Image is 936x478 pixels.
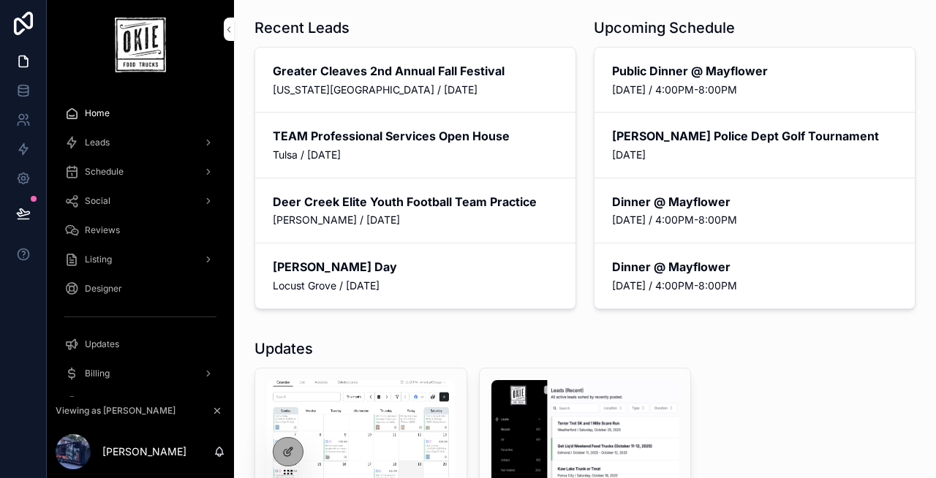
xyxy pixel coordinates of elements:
h2: [PERSON_NAME] Day [273,259,558,275]
h2: Greater Cleaves 2nd Annual Fall Festival [273,63,558,79]
a: Updates [56,331,225,357]
a: TEAM Professional Services Open HouseTulsa / [DATE] [255,113,575,178]
a: Greater Cleaves 2nd Annual Fall Festival[US_STATE][GEOGRAPHIC_DATA] / [DATE] [255,48,575,113]
h2: Dinner @ Mayflower [612,259,897,275]
span: Listing [85,254,112,265]
span: Designer [85,283,122,295]
p: [PERSON_NAME] [102,444,186,459]
h2: TEAM Professional Services Open House [273,128,558,144]
h2: Dinner @ Mayflower [612,194,897,210]
a: Designer [56,276,225,302]
span: Tulsa / [DATE] [273,148,558,162]
span: [DATE] / 4:00PM-8:00PM [612,213,897,227]
h2: Public Dinner @ Mayflower [612,63,897,79]
span: Locust Grove / [DATE] [273,278,558,293]
span: [DATE] / 4:00PM-8:00PM [612,83,897,97]
span: Updates [85,338,119,350]
img: App logo [115,18,165,72]
a: Schedule [56,159,225,185]
span: [US_STATE][GEOGRAPHIC_DATA] / [DATE] [273,83,558,97]
h1: Recent Leads [254,18,350,38]
div: scrollable content [47,90,234,397]
a: [PERSON_NAME] DayLocust Grove / [DATE] [255,243,575,308]
span: Home [85,107,110,119]
a: Home [56,100,225,126]
span: Social [85,195,110,207]
span: Leads [85,137,110,148]
a: Listing [56,246,225,273]
a: Leads [56,129,225,156]
h2: [PERSON_NAME] Police Dept Golf Tournament [612,128,897,144]
span: [DATE] [612,148,897,162]
a: Social [56,188,225,214]
span: Schedule [85,166,124,178]
a: Reviews [56,217,225,243]
span: Viewing as [PERSON_NAME] [56,405,175,417]
span: [PERSON_NAME] / [DATE] [273,213,558,227]
a: Billing [56,360,225,387]
h1: Upcoming Schedule [594,18,735,38]
h2: Deer Creek Elite Youth Football Team Practice [273,194,558,210]
span: Billing [85,368,110,379]
h1: Updates [254,338,313,359]
span: Reviews [85,224,120,236]
a: Deer Creek Elite Youth Football Team Practice[PERSON_NAME] / [DATE] [255,178,575,243]
span: [DATE] / 4:00PM-8:00PM [612,278,897,293]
